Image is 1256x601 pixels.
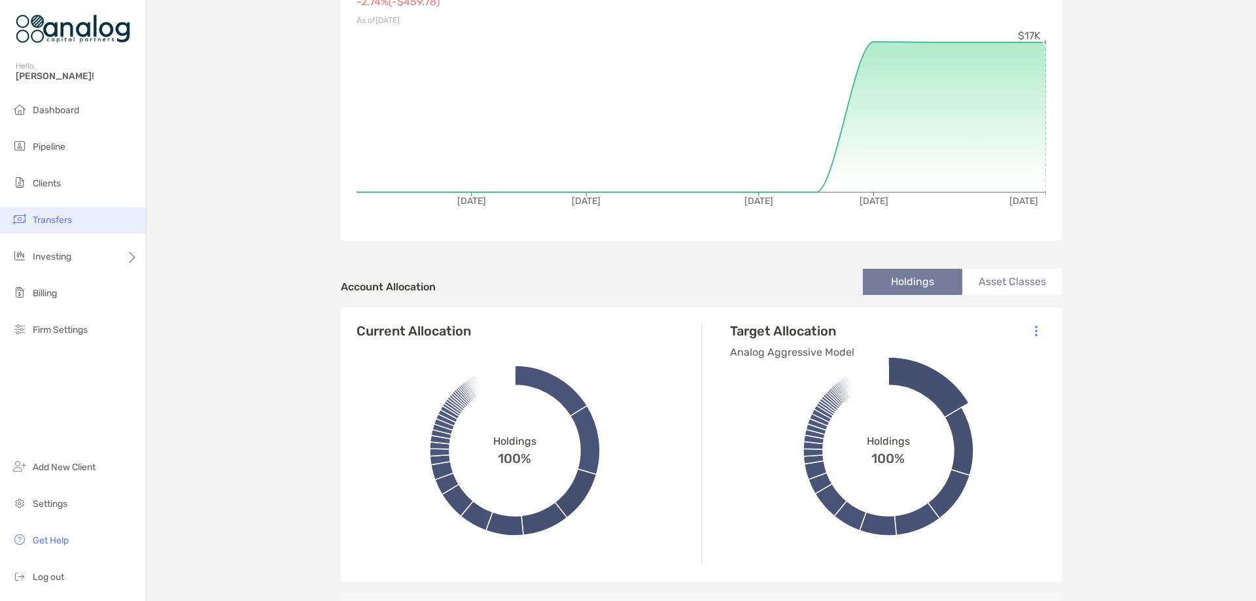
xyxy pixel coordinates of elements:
[871,447,905,466] span: 100%
[867,435,910,447] span: Holdings
[12,101,27,117] img: dashboard icon
[33,251,71,262] span: Investing
[457,196,486,207] tspan: [DATE]
[33,215,72,226] span: Transfers
[12,458,27,474] img: add_new_client icon
[493,435,536,447] span: Holdings
[33,462,96,473] span: Add New Client
[33,288,57,299] span: Billing
[572,196,601,207] tspan: [DATE]
[1035,325,1038,337] img: Icon List Menu
[12,138,27,154] img: pipeline icon
[33,324,88,335] span: Firm Settings
[12,321,27,337] img: firm-settings icon
[12,284,27,300] img: billing icon
[1018,29,1041,42] tspan: $17K
[33,498,67,509] span: Settings
[860,196,888,207] tspan: [DATE]
[12,211,27,227] img: transfers icon
[1009,196,1038,207] tspan: [DATE]
[341,281,436,293] h4: Account Allocation
[12,532,27,547] img: get-help icon
[33,105,79,116] span: Dashboard
[730,344,854,360] p: Analog Aggressive Model
[16,71,138,82] span: [PERSON_NAME]!
[962,269,1062,295] li: Asset Classes
[33,535,69,546] span: Get Help
[12,495,27,511] img: settings icon
[33,178,61,189] span: Clients
[16,5,130,52] img: Zoe Logo
[357,323,471,339] h4: Current Allocation
[12,175,27,190] img: clients icon
[863,269,962,295] li: Holdings
[357,12,701,29] p: As of [DATE]
[12,568,27,584] img: logout icon
[12,248,27,264] img: investing icon
[33,572,64,583] span: Log out
[744,196,773,207] tspan: [DATE]
[498,447,531,466] span: 100%
[33,141,65,152] span: Pipeline
[730,323,854,339] h4: Target Allocation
